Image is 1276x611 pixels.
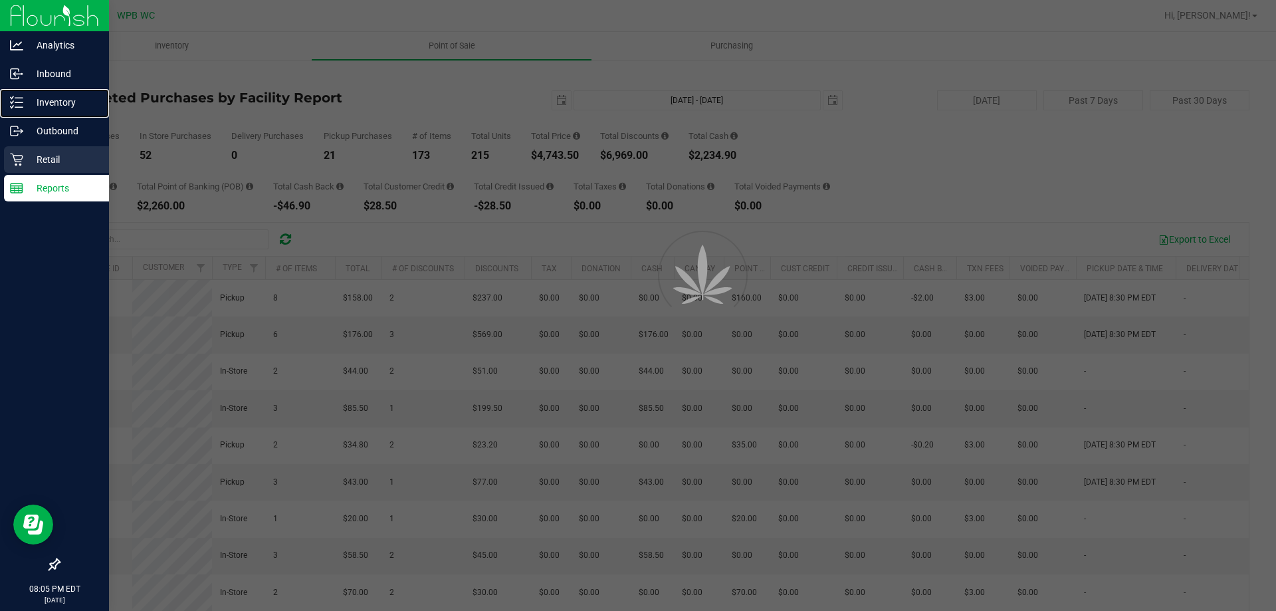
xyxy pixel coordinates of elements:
inline-svg: Retail [10,153,23,166]
p: Reports [23,180,103,196]
inline-svg: Analytics [10,39,23,52]
p: Outbound [23,123,103,139]
inline-svg: Outbound [10,124,23,138]
inline-svg: Inbound [10,67,23,80]
p: [DATE] [6,595,103,605]
p: Inventory [23,94,103,110]
iframe: Resource center [13,505,53,545]
p: 08:05 PM EDT [6,583,103,595]
p: Retail [23,152,103,168]
p: Inbound [23,66,103,82]
inline-svg: Reports [10,182,23,195]
p: Analytics [23,37,103,53]
inline-svg: Inventory [10,96,23,109]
